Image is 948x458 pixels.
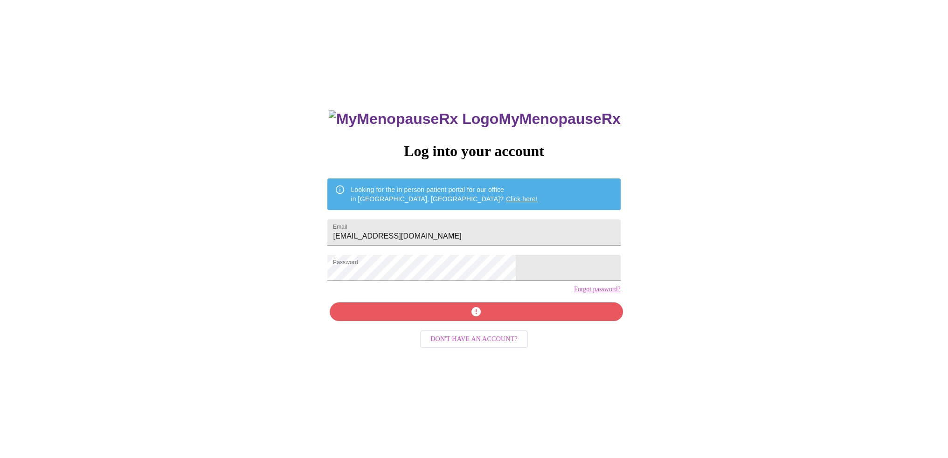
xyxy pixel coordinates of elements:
[430,334,518,345] span: Don't have an account?
[351,181,538,207] div: Looking for the in person patient portal for our office in [GEOGRAPHIC_DATA], [GEOGRAPHIC_DATA]?
[418,335,530,342] a: Don't have an account?
[329,110,621,128] h3: MyMenopauseRx
[329,110,498,128] img: MyMenopauseRx Logo
[420,330,528,349] button: Don't have an account?
[327,143,620,160] h3: Log into your account
[506,195,538,203] a: Click here!
[574,286,621,293] a: Forgot password?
